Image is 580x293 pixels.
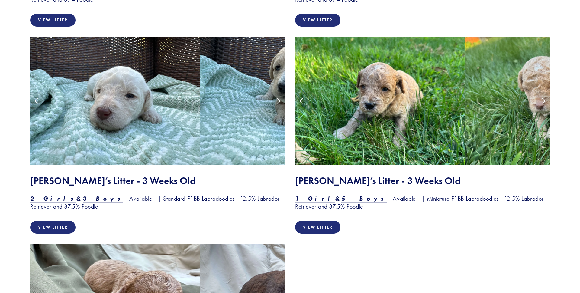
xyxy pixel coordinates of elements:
em: & [76,195,83,202]
a: View Litter [30,14,76,27]
img: Bo Peep 2.jpg [295,37,465,165]
a: 1 Girl [295,195,335,203]
a: Previous Slide [295,92,308,110]
a: Previous Slide [30,92,43,110]
em: & [335,195,342,202]
a: View Litter [295,221,340,234]
a: 5 Boys [341,195,387,203]
img: Chiclet 1.jpg [30,37,200,165]
a: Next Slide [272,92,285,110]
h2: [PERSON_NAME]’s Litter - 3 Weeks Old [30,175,285,186]
a: 2 Girls [30,195,76,203]
h2: [PERSON_NAME]’s Litter - 3 Weeks Old [295,175,550,186]
img: Sweet Tart 2.jpg [200,37,370,165]
h3: Available | Miniature F1BB Labradoodles - 12.5% Labrador Retriever and 87.5% Poodle [295,195,550,210]
a: 3 Boys [83,195,123,203]
a: View Litter [295,14,340,27]
a: View Litter [30,221,76,234]
a: Next Slide [536,92,550,110]
h3: Available | Standard F1BB Labradoodles - 12.5% Labrador Retriever and 87.5% Poodle [30,195,285,210]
